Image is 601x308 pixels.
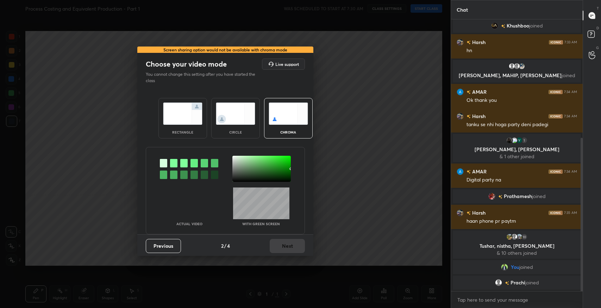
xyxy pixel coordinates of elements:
span: Prachi [511,280,525,285]
img: no-rating-badge.077c3623.svg [467,41,471,44]
p: Actual Video [176,222,202,226]
div: 7:33 AM [564,40,577,44]
div: hn [467,47,577,54]
img: iconic-dark.1390631f.png [549,40,563,44]
div: grid [451,19,583,291]
img: default.png [495,279,502,286]
div: circle [221,130,250,134]
img: 3 [516,137,523,144]
div: 7:34 AM [564,90,577,94]
p: Tushar, nistha, [PERSON_NAME] [457,243,577,249]
img: iconic-dark.1390631f.png [549,170,563,174]
img: circleScreenIcon.acc0effb.svg [216,103,255,125]
h4: 2 [221,242,224,250]
span: joined [525,280,539,285]
img: 3 [511,137,518,144]
img: no-rating-badge.077c3623.svg [498,195,502,199]
img: 3 [457,88,464,96]
p: & 1 other joined [457,154,577,159]
h2: Choose your video mode [146,60,227,69]
img: e2180b1c6f514c2a83fe3315d36bd866.jpg [491,22,498,29]
img: 1b35794731b84562a3a543853852d57b.jpg [457,113,464,120]
img: d5e60321c15a449f904b58f3343f34be.jpg [506,137,513,144]
h6: AMAR [471,88,487,96]
div: Ok thank you [467,97,577,104]
img: no-rating-badge.077c3623.svg [467,211,471,215]
h5: Live support [275,62,299,66]
p: With green screen [242,222,280,226]
h6: Harsh [471,112,486,120]
div: Screen sharing option would not be available with chroma mode [137,47,313,53]
div: 7:34 AM [564,170,577,174]
span: Khushboo [507,23,529,29]
img: no-rating-badge.077c3623.svg [467,170,471,174]
button: Previous [146,239,181,253]
img: fcc3dd17a7d24364a6f5f049f7d33ac3.jpg [501,264,508,271]
img: 0f1d52dde36a4825bf6c1738336bfce7.jpg [516,233,523,240]
img: no-rating-badge.077c3623.svg [505,281,509,285]
img: 61276bedd06a467db4f29d52a4601c3a.jpg [506,233,513,240]
img: no-rating-badge.077c3623.svg [467,115,471,118]
div: 1 [521,137,528,144]
span: Prathamesh [504,193,532,199]
h6: Harsh [471,209,486,216]
h6: Harsh [471,38,486,46]
img: 3 [457,168,464,175]
div: haan phone pr paytm [467,218,577,225]
p: T [597,6,599,11]
img: normalScreenIcon.ae25ed63.svg [163,103,202,125]
p: & 10 others joined [457,250,577,256]
h4: / [224,242,226,250]
h4: 4 [227,242,230,250]
img: chromaScreenIcon.c19ab0a0.svg [269,103,308,125]
div: 7:34 AM [564,114,577,118]
img: no-rating-badge.077c3623.svg [467,90,471,94]
span: joined [519,264,533,270]
img: 1b35794731b84562a3a543853852d57b.jpg [457,209,464,216]
div: tanku se nhi hoga party deni padegi [467,121,577,128]
img: default.png [508,63,515,70]
span: joined [529,23,543,29]
h6: AMAR [471,168,487,175]
img: 9902f8884e5f4a10936d4644ef949026.jpg [518,63,525,70]
div: 7:35 AM [564,211,577,215]
span: joined [562,72,575,79]
img: 1a99d7b093714e2eaa8e71097fa32f49.jpg [488,193,495,200]
img: 1b35794731b84562a3a543853852d57b.jpg [457,39,464,46]
p: You cannot change this setting after you have started the class [146,71,260,84]
p: [PERSON_NAME], [PERSON_NAME] [457,147,577,152]
img: no-rating-badge.077c3623.svg [501,24,505,28]
p: G [596,45,599,50]
div: chroma [274,130,302,134]
p: [PERSON_NAME], MAHIP, [PERSON_NAME] [457,73,577,78]
img: iconic-dark.1390631f.png [549,114,563,118]
span: joined [532,193,546,199]
img: default.png [511,233,518,240]
img: iconic-dark.1390631f.png [549,90,563,94]
p: D [596,25,599,31]
img: default.png [513,63,520,70]
img: iconic-dark.1390631f.png [549,211,563,215]
p: Chat [451,0,474,19]
div: rectangle [169,130,197,134]
div: 10 [521,233,528,240]
div: Digital party na [467,177,577,184]
span: You [511,264,519,270]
